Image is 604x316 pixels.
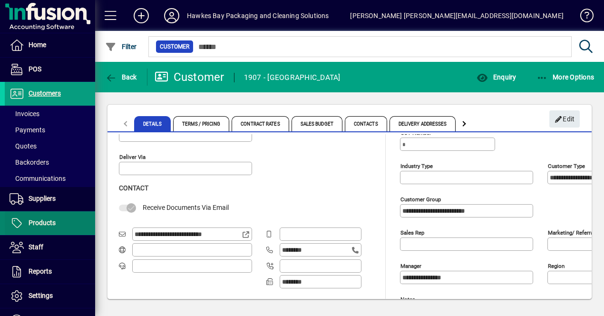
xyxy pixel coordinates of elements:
div: Customer [155,69,224,85]
span: Reports [29,267,52,275]
span: Staff [29,243,43,251]
mat-label: Deliver via [119,154,146,160]
mat-label: Sales rep [400,229,424,236]
mat-label: Region [548,262,565,269]
a: Communications [5,170,95,187]
a: Backorders [5,154,95,170]
span: Payments [10,126,45,134]
span: Settings [29,292,53,299]
span: Delivery Addresses [390,116,456,131]
a: Suppliers [5,187,95,211]
span: More Options [536,73,594,81]
a: POS [5,58,95,81]
button: Edit [549,110,580,128]
span: Home [29,41,46,49]
span: Terms / Pricing [173,116,230,131]
button: Profile [156,7,187,24]
mat-label: Customer group [400,196,441,202]
a: Products [5,211,95,235]
span: Communications [10,175,66,182]
span: Customer [160,42,189,51]
span: Enquiry [477,73,516,81]
button: Back [103,69,139,86]
span: Edit [555,111,575,127]
span: Backorders [10,158,49,166]
span: Sales Budget [292,116,342,131]
span: Filter [105,43,137,50]
span: Back [105,73,137,81]
span: Contract Rates [232,116,289,131]
button: Add [126,7,156,24]
div: [PERSON_NAME] [PERSON_NAME][EMAIL_ADDRESS][DOMAIN_NAME] [350,8,564,23]
a: Reports [5,260,95,284]
span: Sales defaults [119,298,170,306]
span: Quotes [10,142,37,150]
div: 1907 - [GEOGRAPHIC_DATA] [244,70,341,85]
div: Hawkes Bay Packaging and Cleaning Solutions [187,8,329,23]
span: Contact [119,184,148,192]
span: POS [29,65,41,73]
a: Invoices [5,106,95,122]
span: Customers [29,89,61,97]
span: Receive Documents Via Email [143,204,229,211]
a: Payments [5,122,95,138]
a: Home [5,33,95,57]
a: Staff [5,236,95,259]
span: Details [134,116,171,131]
mat-label: Manager [400,262,421,269]
mat-label: Customer type [548,162,585,169]
span: Contacts [345,116,387,131]
a: Knowledge Base [573,2,592,33]
button: Enquiry [474,69,518,86]
button: Filter [103,38,139,55]
app-page-header-button: Back [95,69,147,86]
span: Products [29,219,56,227]
a: Settings [5,284,95,308]
span: Suppliers [29,195,56,202]
a: Quotes [5,138,95,154]
mat-label: Marketing/ Referral [548,229,595,236]
span: Invoices [10,110,39,118]
button: More Options [534,69,597,86]
mat-label: Industry type [400,162,433,169]
mat-label: Notes [400,296,415,302]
